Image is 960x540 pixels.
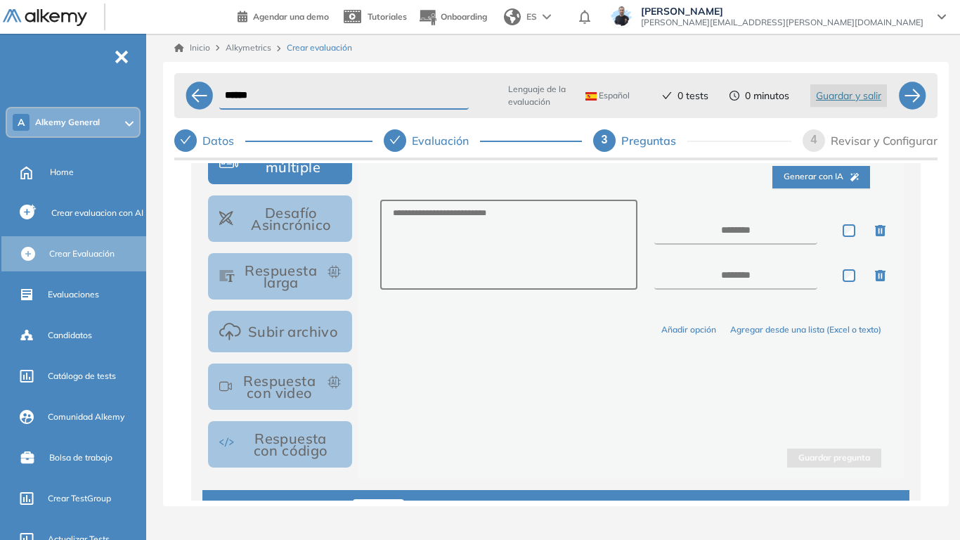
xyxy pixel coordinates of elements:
a: Inicio [174,41,210,54]
span: A [18,117,25,128]
span: Evaluaciones [48,288,99,301]
span: Onboarding [441,11,487,22]
img: ESP [585,92,597,101]
button: Onboarding [418,2,487,32]
div: Preguntas [621,129,687,152]
button: Desafío Asincrónico [208,195,352,242]
span: Alkymetrics [226,42,271,53]
span: para todas las preguntas [415,499,534,515]
div: 3Preguntas [593,129,791,152]
span: [PERSON_NAME] [641,6,923,17]
div: Datos [174,129,372,152]
span: Crear TestGroup [48,492,111,505]
span: 0 tests [677,89,708,103]
span: Lenguaje de la evaluación [508,83,566,108]
div: Revisar y Configurar [831,129,938,152]
div: Widget de chat [890,472,960,540]
span: ES [526,11,537,23]
span: check [662,91,672,101]
span: Catálogo de tests [48,370,116,382]
button: Generar con IA [772,166,870,188]
span: Crear evaluación [287,41,352,54]
span: [PERSON_NAME][EMAIL_ADDRESS][PERSON_NAME][DOMAIN_NAME] [641,17,923,28]
span: Comunidad Alkemy [48,411,124,423]
button: Agregar desde una lista (Excel o texto) [730,323,881,337]
span: Home [50,166,74,179]
div: Evaluación [412,129,480,152]
button: Respuesta con video [208,364,352,410]
img: world [504,8,521,25]
button: Guardar pregunta [787,449,881,468]
img: arrow [543,14,551,20]
button: Subir archivo [208,311,352,352]
span: clock-circle [729,91,739,101]
span: Candidatos [48,329,92,342]
a: Agendar una demo [238,7,329,24]
span: 4 [811,134,817,146]
iframe: Chat Widget [890,472,960,540]
span: Tutoriales [368,11,407,22]
button: Añadir opción [661,323,716,337]
span: Crear Evaluación [49,247,115,260]
span: Bolsa de trabajo [49,451,112,464]
div: Evaluación [384,129,582,152]
span: Alkemy General [35,117,100,128]
button: Respuesta con código [208,421,352,468]
span: check [389,134,401,146]
span: Crear evaluacion con AI [51,207,143,219]
button: Guardar y salir [810,84,887,107]
span: 0 Preguntas agregadas [208,499,319,515]
div: 4Revisar y Configurar [803,129,938,152]
span: check [180,134,191,146]
span: Guardar y salir [816,88,881,103]
span: 0 minutos [745,89,789,103]
span: Agendar una demo [253,11,329,22]
div: Datos [202,129,245,152]
span: Español [585,90,630,101]
img: Logo [3,9,87,27]
button: Respuesta larga [208,253,352,300]
span: Generar con IA [784,170,859,184]
span: 3 [602,134,608,146]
